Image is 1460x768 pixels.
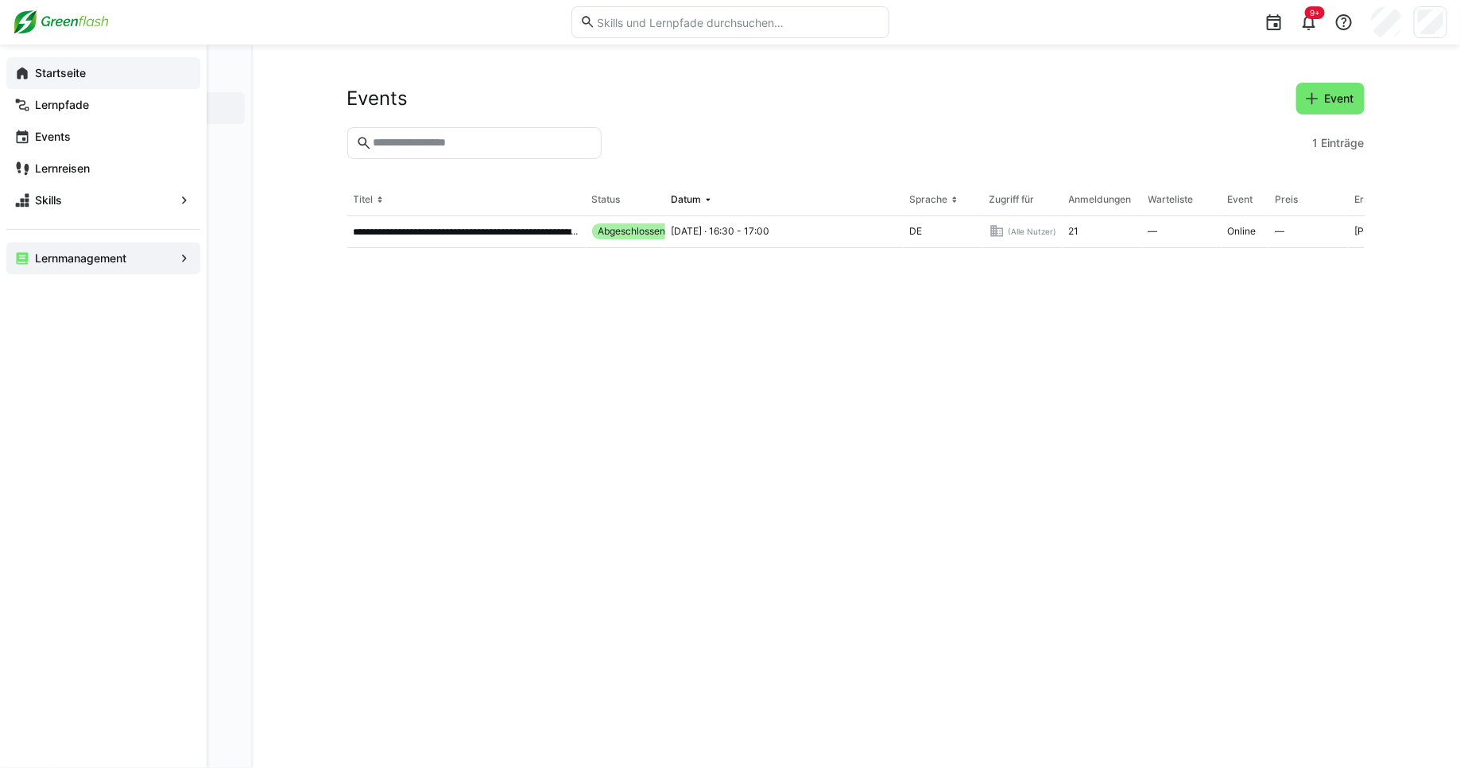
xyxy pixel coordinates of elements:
[598,225,666,238] span: Abgeschlossen
[1148,193,1194,206] div: Warteliste
[1355,225,1432,238] span: [PERSON_NAME]
[672,225,770,238] span: [DATE] · 16:30 - 17:00
[354,193,374,206] div: Titel
[595,15,880,29] input: Skills und Lernpfade durchsuchen…
[1313,135,1319,151] span: 1
[592,193,621,206] div: Status
[910,193,948,206] div: Sprache
[1310,8,1320,17] span: 9+
[1276,225,1285,238] span: —
[1322,135,1365,151] span: Einträge
[1276,193,1299,206] div: Preis
[1069,225,1079,238] span: 21
[1228,225,1257,238] span: Online
[910,225,923,238] span: DE
[1008,226,1056,237] span: (Alle Nutzer)
[672,193,702,206] div: Datum
[989,193,1035,206] div: Zugriff für
[1355,193,1405,206] div: Erstellt von
[1069,193,1132,206] div: Anmeldungen
[1296,83,1365,114] button: Event
[1228,193,1253,206] div: Event
[347,87,409,111] h2: Events
[1148,225,1158,238] span: —
[1323,91,1357,107] span: Event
